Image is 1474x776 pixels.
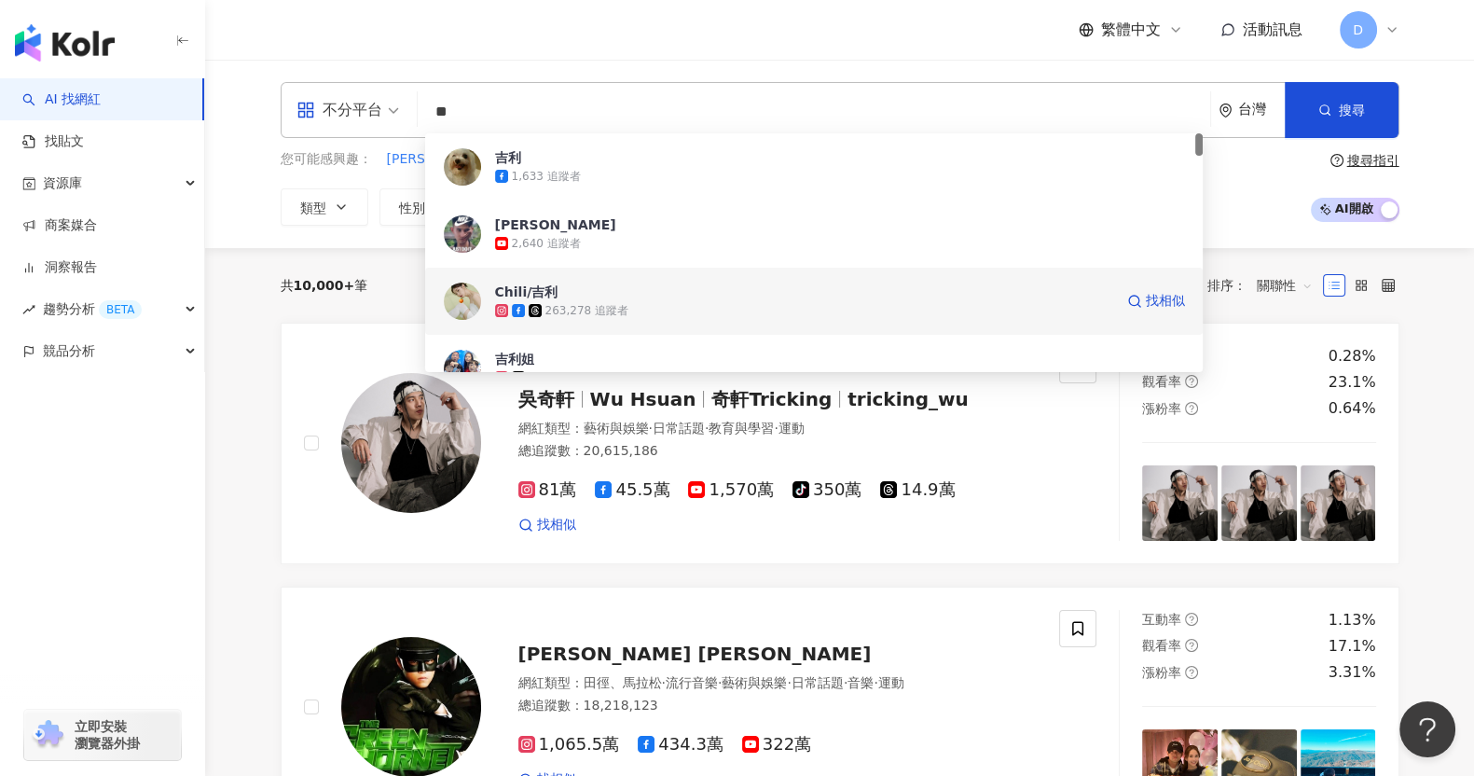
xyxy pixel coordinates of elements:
[281,188,368,226] button: 類型
[1185,639,1198,652] span: question-circle
[24,710,181,760] a: chrome extension立即安裝 瀏覽器外掛
[1142,665,1181,680] span: 漲粉率
[444,283,481,320] img: KOL Avatar
[512,169,581,185] div: 1,633 追蹤者
[75,718,140,752] span: 立即安裝 瀏覽器外掛
[387,150,495,169] span: [PERSON_NAME]
[595,480,669,500] span: 45.5萬
[844,675,847,690] span: ·
[1185,375,1198,388] span: question-circle
[281,323,1399,564] a: KOL Avatar吳奇軒Wu Hsuan奇軒Trickingtricking_wu網紅類型：藝術與娛樂·日常話題·教育與學習·運動總追蹤數：20,615,18681萬45.5萬1,570萬35...
[518,697,1038,715] div: 總追蹤數 ： 18,218,123
[1127,283,1185,320] a: 找相似
[1301,465,1376,541] img: post-image
[1257,270,1313,300] span: 關聯性
[22,303,35,316] span: rise
[1329,398,1376,419] div: 0.64%
[1329,662,1376,683] div: 3.31%
[294,278,355,293] span: 10,000+
[399,201,425,215] span: 性別
[847,675,874,690] span: 音樂
[300,201,326,215] span: 類型
[518,643,872,665] span: [PERSON_NAME] [PERSON_NAME]
[22,258,97,277] a: 洞察報告
[1347,153,1399,168] div: 搜尋指引
[518,516,576,534] a: 找相似
[15,24,115,62] img: logo
[281,278,368,293] div: 共 筆
[1353,20,1363,40] span: D
[653,421,705,436] span: 日常話題
[1142,401,1181,416] span: 漲粉率
[1142,638,1181,653] span: 觀看率
[1285,82,1398,138] button: 搜尋
[1142,465,1218,541] img: post-image
[1329,372,1376,393] div: 23.1%
[590,388,696,410] span: Wu Hsuan
[379,188,467,226] button: 性別
[874,675,877,690] span: ·
[444,148,481,186] img: KOL Avatar
[43,330,95,372] span: 競品分析
[1185,666,1198,679] span: question-circle
[518,388,574,410] span: 吳奇軒
[638,735,723,755] span: 434.3萬
[495,148,521,167] div: 吉利
[1142,612,1181,627] span: 互動率
[518,420,1038,438] div: 網紅類型 ：
[529,370,605,386] div: 58,586 追蹤者
[512,236,581,252] div: 2,640 追蹤者
[22,132,84,151] a: 找貼文
[1207,270,1323,300] div: 排序：
[43,288,142,330] span: 趨勢分析
[1329,610,1376,630] div: 1.13%
[705,421,709,436] span: ·
[1219,104,1233,118] span: environment
[1329,636,1376,657] div: 17.1%
[1238,102,1285,118] div: 台灣
[1329,346,1376,367] div: 0.28%
[711,388,832,410] span: 奇軒Tricking
[386,149,496,170] button: [PERSON_NAME]
[1243,21,1302,38] span: 活動訊息
[43,162,82,204] span: 資源庫
[1221,465,1297,541] img: post-image
[545,303,628,319] div: 263,278 追蹤者
[778,421,805,436] span: 運動
[718,675,722,690] span: ·
[22,216,97,235] a: 商案媒合
[709,421,774,436] span: 教育與學習
[518,674,1038,693] div: 網紅類型 ：
[537,516,576,534] span: 找相似
[792,480,861,500] span: 350萬
[1185,402,1198,415] span: question-circle
[518,735,620,755] span: 1,065.5萬
[774,421,778,436] span: ·
[296,95,382,125] div: 不分平台
[1399,701,1455,757] iframe: Help Scout Beacon - Open
[1142,374,1181,389] span: 觀看率
[787,675,791,690] span: ·
[662,675,666,690] span: ·
[847,388,969,410] span: tricking_wu
[495,215,616,234] div: [PERSON_NAME]
[722,675,787,690] span: 藝術與娛樂
[30,720,66,750] img: chrome extension
[1185,613,1198,626] span: question-circle
[518,442,1038,461] div: 總追蹤數 ： 20,615,186
[792,675,844,690] span: 日常話題
[649,421,653,436] span: ·
[444,215,481,253] img: KOL Avatar
[495,350,534,368] div: 吉利姐
[584,675,662,690] span: 田徑、馬拉松
[1101,20,1161,40] span: 繁體中文
[1146,292,1185,311] span: 找相似
[584,421,649,436] span: 藝術與娛樂
[22,90,101,109] a: searchAI 找網紅
[666,675,718,690] span: 流行音樂
[742,735,811,755] span: 322萬
[341,373,481,513] img: KOL Avatar
[444,350,481,387] img: KOL Avatar
[281,150,372,169] span: 您可能感興趣：
[518,480,577,500] span: 81萬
